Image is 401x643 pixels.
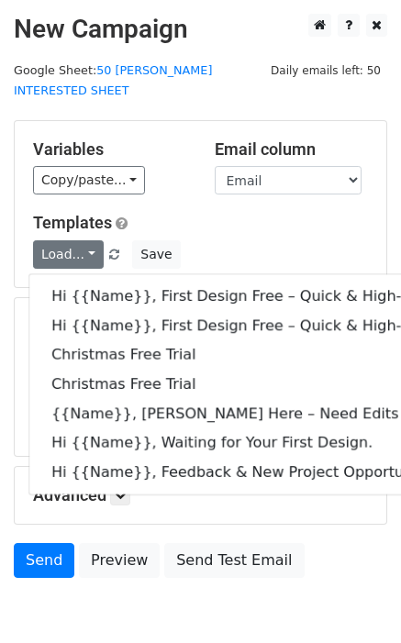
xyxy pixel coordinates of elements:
h2: New Campaign [14,14,387,45]
iframe: Chat Widget [309,555,401,643]
h5: Email column [215,139,369,160]
a: 50 [PERSON_NAME] INTERESTED SHEET [14,63,212,98]
a: Send Test Email [164,543,304,578]
span: Daily emails left: 50 [264,61,387,81]
button: Save [132,240,180,269]
small: Google Sheet: [14,63,212,98]
a: Load... [33,240,104,269]
a: Daily emails left: 50 [264,63,387,77]
a: Send [14,543,74,578]
a: Templates [33,213,112,232]
a: Copy/paste... [33,166,145,194]
a: Preview [79,543,160,578]
h5: Variables [33,139,187,160]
